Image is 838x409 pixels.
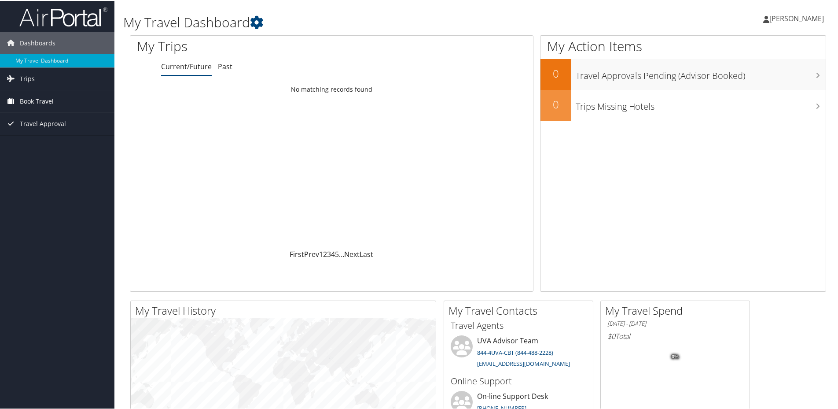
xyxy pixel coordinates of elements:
[576,95,826,112] h3: Trips Missing Hotels
[20,112,66,134] span: Travel Approval
[446,335,591,371] li: UVA Advisor Team
[20,31,55,53] span: Dashboards
[763,4,833,31] a: [PERSON_NAME]
[218,61,232,71] a: Past
[19,6,107,26] img: airportal-logo.png
[540,96,571,111] h2: 0
[123,12,596,31] h1: My Travel Dashboard
[576,64,826,81] h3: Travel Approvals Pending (Advisor Booked)
[161,61,212,71] a: Current/Future
[607,319,743,327] h6: [DATE] - [DATE]
[607,331,743,340] h6: Total
[335,249,339,258] a: 5
[451,319,586,331] h3: Travel Agents
[769,13,824,22] span: [PERSON_NAME]
[135,302,436,317] h2: My Travel History
[319,249,323,258] a: 1
[540,89,826,120] a: 0Trips Missing Hotels
[130,81,533,97] td: No matching records found
[20,89,54,112] span: Book Travel
[344,249,360,258] a: Next
[339,249,344,258] span: …
[605,302,750,317] h2: My Travel Spend
[304,249,319,258] a: Prev
[477,348,553,356] a: 844-4UVA-CBT (844-488-2228)
[137,36,359,55] h1: My Trips
[672,353,679,359] tspan: 0%
[451,374,586,387] h3: Online Support
[20,67,35,89] span: Trips
[327,249,331,258] a: 3
[540,65,571,80] h2: 0
[607,331,615,340] span: $0
[448,302,593,317] h2: My Travel Contacts
[360,249,373,258] a: Last
[540,58,826,89] a: 0Travel Approvals Pending (Advisor Booked)
[477,359,570,367] a: [EMAIL_ADDRESS][DOMAIN_NAME]
[331,249,335,258] a: 4
[540,36,826,55] h1: My Action Items
[323,249,327,258] a: 2
[290,249,304,258] a: First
